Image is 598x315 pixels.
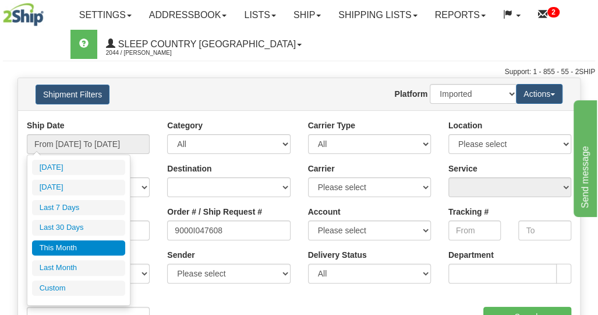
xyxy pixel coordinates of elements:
[516,84,562,104] button: Actions
[448,206,489,218] label: Tracking #
[97,30,310,59] a: Sleep Country [GEOGRAPHIC_DATA] 2044 / [PERSON_NAME]
[70,1,140,30] a: Settings
[448,220,501,240] input: From
[167,163,211,174] label: Destination
[308,249,367,261] label: Delivery Status
[140,1,236,30] a: Addressbook
[32,240,125,256] li: This Month
[32,281,125,296] li: Custom
[308,206,341,218] label: Account
[32,180,125,195] li: [DATE]
[285,1,330,30] a: Ship
[571,98,597,217] iframe: chat widget
[518,220,571,240] input: To
[308,163,335,174] label: Carrier
[235,1,284,30] a: Lists
[32,260,125,276] li: Last Month
[529,1,568,30] a: 2
[32,220,125,236] li: Last 30 Days
[106,47,193,59] span: 2044 / [PERSON_NAME]
[3,67,595,77] div: Support: 1 - 855 - 55 - 2SHIP
[448,163,477,174] label: Service
[167,120,203,131] label: Category
[448,120,482,131] label: Location
[3,3,44,26] img: logo2044.jpg
[115,39,296,49] span: Sleep Country [GEOGRAPHIC_DATA]
[167,249,194,261] label: Sender
[448,249,494,261] label: Department
[426,1,494,30] a: Reports
[36,85,109,104] button: Shipment Filters
[32,160,125,176] li: [DATE]
[9,7,108,21] div: Send message
[27,120,65,131] label: Ship Date
[32,200,125,216] li: Last 7 Days
[167,206,262,218] label: Order # / Ship Request #
[330,1,426,30] a: Shipping lists
[308,120,355,131] label: Carrier Type
[394,88,427,100] label: Platform
[547,7,560,17] sup: 2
